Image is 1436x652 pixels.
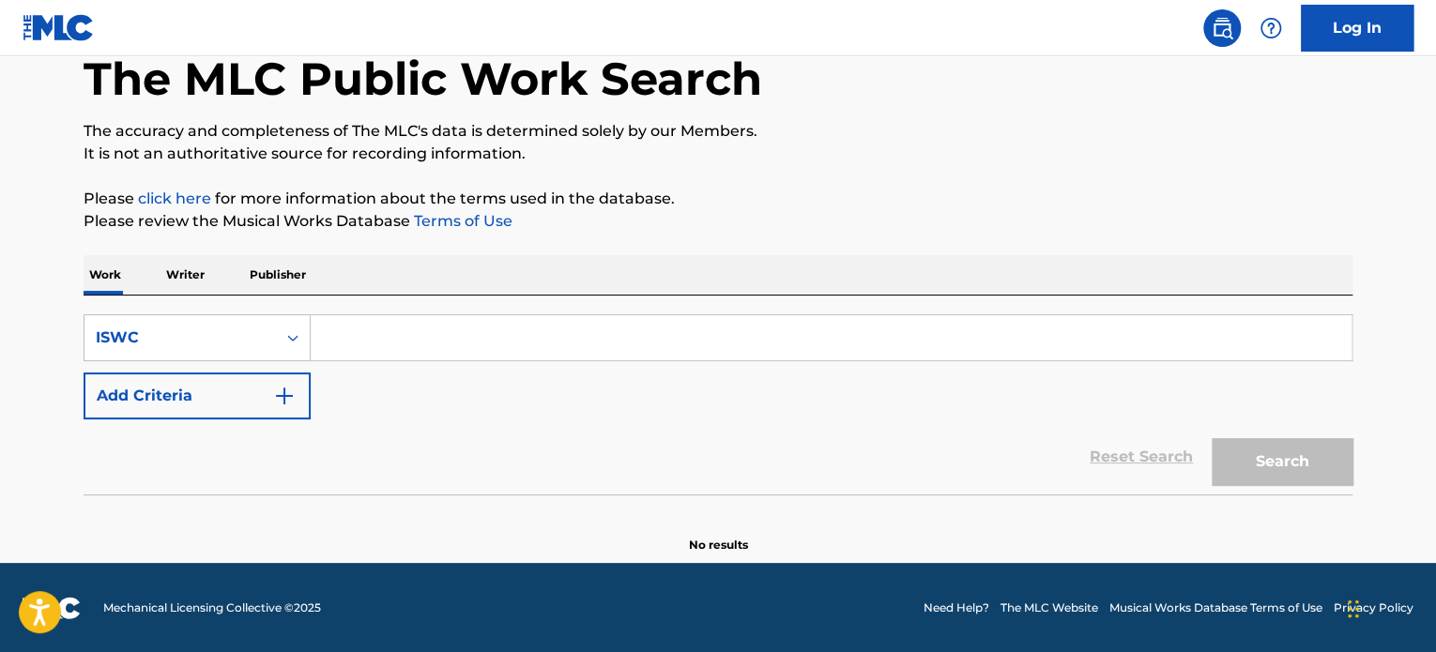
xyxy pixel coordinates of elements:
[84,188,1352,210] p: Please for more information about the terms used in the database.
[1252,9,1290,47] div: Help
[273,385,296,407] img: 9d2ae6d4665cec9f34b9.svg
[1260,17,1282,39] img: help
[84,314,1352,494] form: Search Form
[1109,599,1322,616] a: Musical Works Database Terms of Use
[1211,17,1233,39] img: search
[244,255,312,295] p: Publisher
[1001,599,1098,616] a: The MLC Website
[23,14,95,41] img: MLC Logo
[96,326,265,349] div: ISWC
[84,210,1352,233] p: Please review the Musical Works Database
[1334,599,1413,616] a: Privacy Policy
[84,120,1352,143] p: The accuracy and completeness of The MLC's data is determined solely by our Members.
[103,599,321,616] span: Mechanical Licensing Collective © 2025
[410,212,512,230] a: Terms of Use
[689,514,748,553] p: No results
[1203,9,1241,47] a: Public Search
[924,599,989,616] a: Need Help?
[1348,581,1359,637] div: Drag
[84,143,1352,165] p: It is not an authoritative source for recording information.
[138,190,211,207] a: click here
[84,51,762,107] h1: The MLC Public Work Search
[1342,562,1436,652] iframe: Chat Widget
[1301,5,1413,52] a: Log In
[23,597,81,619] img: logo
[84,255,127,295] p: Work
[84,372,311,419] button: Add Criteria
[160,255,210,295] p: Writer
